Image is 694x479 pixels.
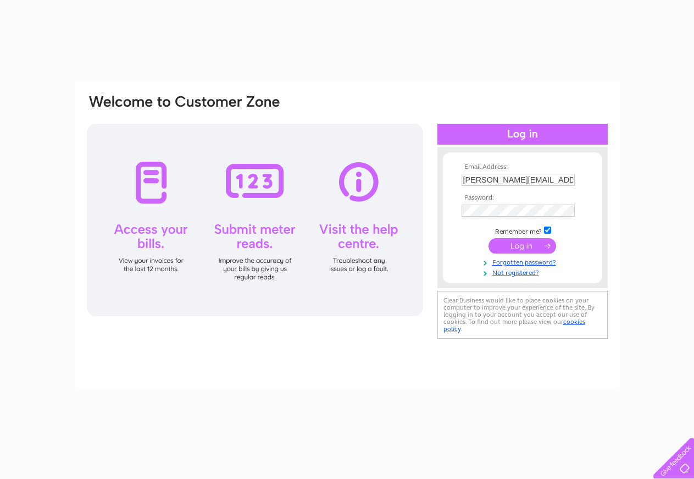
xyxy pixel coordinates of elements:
input: Submit [488,238,556,254]
div: Clear Business would like to place cookies on your computer to improve your experience of the sit... [437,291,608,339]
td: Remember me? [459,225,586,236]
th: Password: [459,194,586,202]
a: Forgotten password? [462,256,586,267]
th: Email Address: [459,163,586,171]
a: cookies policy [443,318,585,333]
a: Not registered? [462,267,586,277]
